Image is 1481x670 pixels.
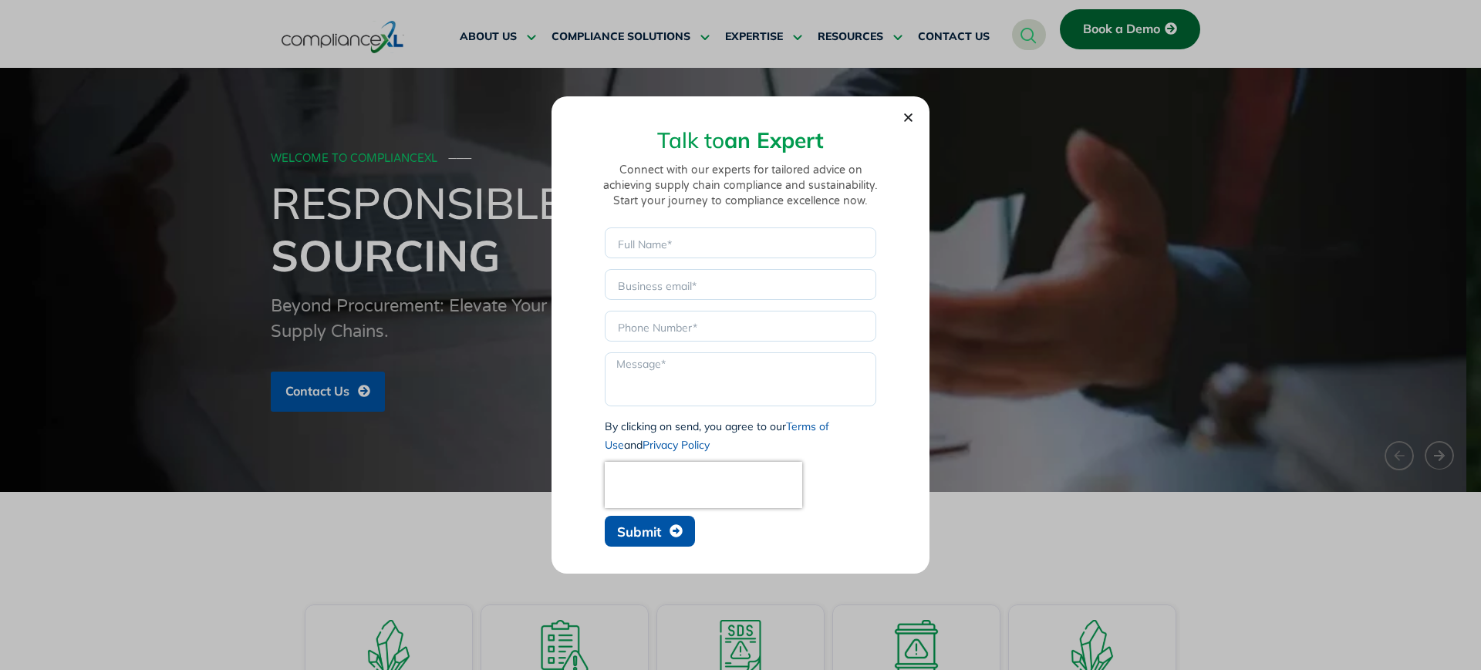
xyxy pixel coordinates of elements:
[598,163,884,209] p: Connect with our experts for tailored advice on achieving supply chain compliance and sustainabil...
[605,516,695,547] button: Submit
[605,462,802,508] iframe: reCAPTCHA
[643,438,710,452] a: Privacy Policy
[605,417,876,454] div: By clicking on send, you agree to our and
[605,311,876,342] input: Only numbers and phone characters (#, -, *, etc) are accepted.
[617,525,661,538] span: Submit
[598,130,884,151] h2: Talk to
[902,112,914,123] a: Close
[605,269,876,300] input: Business email*
[724,126,824,153] strong: an Expert
[605,227,876,258] input: Full Name*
